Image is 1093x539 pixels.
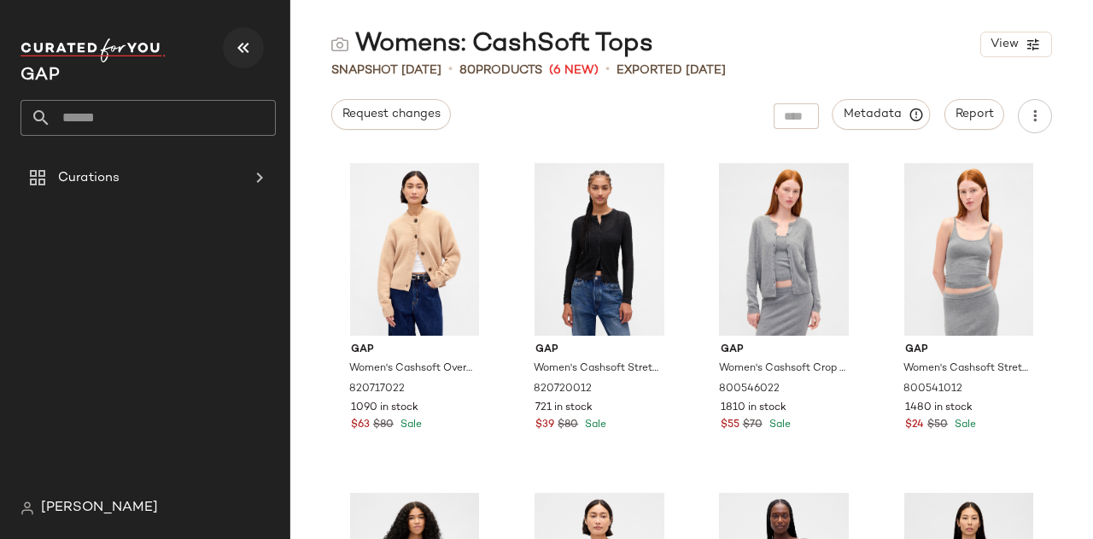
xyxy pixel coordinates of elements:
span: • [605,60,610,80]
span: 820720012 [534,382,592,397]
span: Snapshot [DATE] [331,62,441,79]
p: Exported [DATE] [617,62,726,79]
span: Sale [766,419,791,431]
img: svg%3e [20,501,34,515]
span: Women's Cashsoft Stretch Crop Tank Top by Gap [PERSON_NAME] Size S [903,361,1031,377]
span: Sale [951,419,976,431]
img: cfy_white_logo.C9jOOHJF.svg [20,38,166,62]
span: $63 [351,418,370,433]
span: Gap [351,343,478,358]
div: Products [459,62,542,79]
span: 721 in stock [535,401,593,416]
button: Request changes [331,99,451,130]
span: Gap [721,343,848,358]
span: Metadata [843,107,921,122]
span: Women's Cashsoft Stretch Pointelle Cardigan by Gap Black Tall Size S [534,361,661,377]
img: svg%3e [331,36,348,53]
span: View [990,38,1019,51]
span: • [448,60,453,80]
span: Current Company Name [20,67,60,85]
img: cn60659244.jpg [522,163,676,336]
img: cn60284879.jpg [891,163,1046,336]
div: Womens: CashSoft Tops [331,27,653,62]
img: cn60276472.jpg [707,163,862,336]
span: $80 [373,418,394,433]
span: 800541012 [903,382,962,397]
span: 800546022 [719,382,780,397]
button: Metadata [833,99,931,130]
span: 820717022 [349,382,405,397]
span: 80 [459,64,476,77]
span: 1090 in stock [351,401,418,416]
span: Sale [397,419,422,431]
img: cn60213445.jpg [337,163,492,336]
span: Curations [58,168,120,188]
span: Women's Cashsoft Oversized Chunky Cardigan by Gap Camel [PERSON_NAME] Size M [349,361,476,377]
span: 1480 in stock [905,401,973,416]
span: $50 [927,418,948,433]
span: $39 [535,418,554,433]
span: Women's Cashsoft Crop Cardigan by Gap Light [PERSON_NAME] Size XS [719,361,846,377]
span: Gap [535,343,663,358]
button: Report [944,99,1004,130]
span: Gap [905,343,1032,358]
span: $24 [905,418,924,433]
span: Report [955,108,994,121]
span: [PERSON_NAME] [41,498,158,518]
span: Sale [582,419,606,431]
span: $70 [743,418,763,433]
span: (6 New) [549,62,599,79]
span: $55 [721,418,739,433]
span: Request changes [342,108,441,121]
span: $80 [558,418,578,433]
button: View [980,32,1052,57]
span: 1810 in stock [721,401,786,416]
